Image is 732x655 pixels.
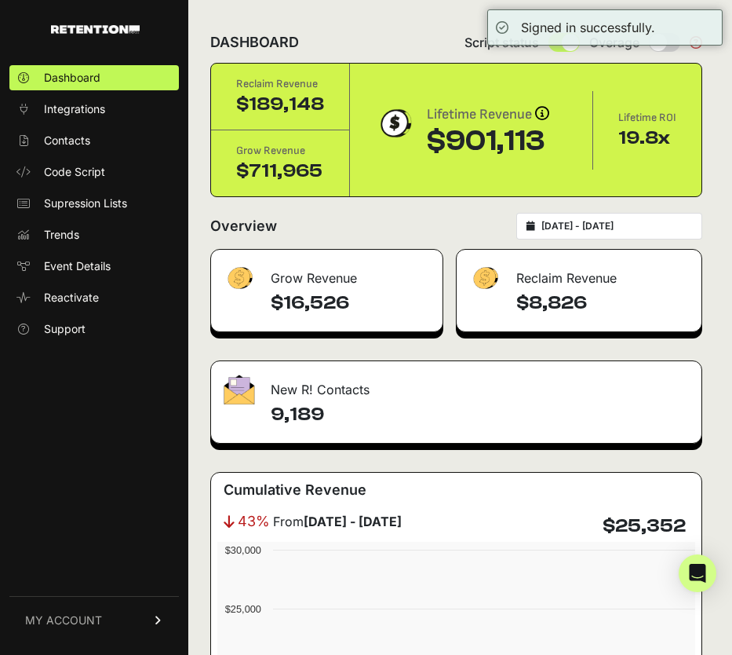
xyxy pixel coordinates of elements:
[44,70,100,86] span: Dashboard
[9,222,179,247] a: Trends
[9,159,179,185] a: Code Script
[236,159,324,184] div: $711,965
[271,402,689,427] h4: 9,189
[236,143,324,159] div: Grow Revenue
[9,285,179,310] a: Reactivate
[236,76,324,92] div: Reclaim Revenue
[9,128,179,153] a: Contacts
[224,375,255,404] img: fa-envelope-19ae18322b30453b285274b1b8af3d052b27d846a4fbe8435d1a52b978f639a2.png
[271,291,430,316] h4: $16,526
[427,126,549,157] div: $901,113
[211,250,442,297] div: Grow Revenue
[9,254,179,279] a: Event Details
[236,92,324,117] div: $189,148
[44,321,86,337] span: Support
[224,263,255,294] img: fa-dollar-13500eef13a19c4ab2b9ed9ad552e47b0d9fc28b02b83b90ba0e00f96d6372e9.png
[9,97,179,122] a: Integrations
[375,104,414,143] img: dollar-coin-05c43ed7efb7bc0c12610022525b4bbbb207c7efeef5aecc26f025e68dcafac9.png
[210,31,299,53] h2: DASHBOARD
[457,250,702,297] div: Reclaim Revenue
[521,18,655,37] div: Signed in successfully.
[9,317,179,342] a: Support
[618,126,676,151] div: 19.8x
[225,544,261,556] text: $30,000
[210,215,277,237] h2: Overview
[469,263,501,294] img: fa-dollar-13500eef13a19c4ab2b9ed9ad552e47b0d9fc28b02b83b90ba0e00f96d6372e9.png
[9,596,179,644] a: MY ACCOUNT
[603,514,686,539] h4: $25,352
[44,196,127,211] span: Supression Lists
[9,65,179,90] a: Dashboard
[44,164,105,180] span: Code Script
[9,191,179,216] a: Supression Lists
[44,290,99,306] span: Reactivate
[304,514,402,529] strong: [DATE] - [DATE]
[44,258,111,274] span: Event Details
[238,510,270,532] span: 43%
[225,603,261,615] text: $25,000
[464,33,539,52] span: Script status
[224,479,366,501] h3: Cumulative Revenue
[44,101,105,117] span: Integrations
[211,361,701,408] div: New R! Contacts
[25,613,102,628] span: MY ACCOUNT
[679,554,716,592] div: Open Intercom Messenger
[516,291,690,316] h4: $8,826
[51,25,140,34] img: Retention.com
[273,512,402,531] span: From
[44,133,90,148] span: Contacts
[618,110,676,126] div: Lifetime ROI
[427,104,549,126] div: Lifetime Revenue
[44,227,79,243] span: Trends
